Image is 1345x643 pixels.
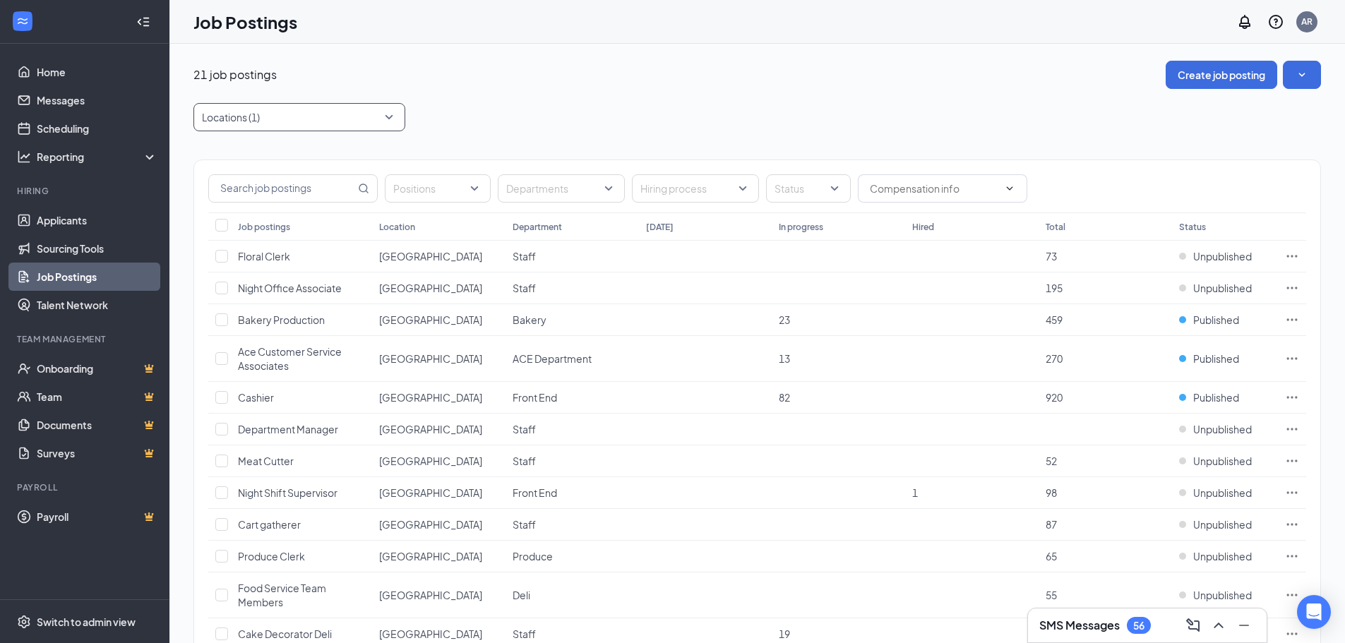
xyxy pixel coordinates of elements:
span: 87 [1046,518,1057,531]
td: Deli [506,572,639,618]
span: Cake Decorator Deli [238,627,332,640]
span: 55 [1046,589,1057,601]
span: 459 [1046,313,1063,326]
span: Deli [513,589,530,601]
div: Hiring [17,185,155,197]
svg: Collapse [136,15,150,29]
span: Published [1193,313,1239,327]
div: Reporting [37,150,158,164]
a: Messages [37,86,157,114]
input: Search job postings [209,175,355,202]
span: [GEOGRAPHIC_DATA] [379,423,482,435]
a: SurveysCrown [37,439,157,467]
span: Unpublished [1193,549,1252,563]
svg: Ellipses [1285,549,1299,563]
span: Unpublished [1193,517,1252,531]
span: [GEOGRAPHIC_DATA] [379,518,482,531]
span: Unpublished [1193,281,1252,295]
td: North Park IGA [372,541,506,572]
th: In progress [772,212,905,241]
div: Payroll [17,481,155,493]
div: Open Intercom Messenger [1297,595,1331,629]
div: Team Management [17,333,155,345]
svg: MagnifyingGlass [358,183,369,194]
span: [GEOGRAPHIC_DATA] [379,589,482,601]
h1: Job Postings [193,10,297,34]
p: 21 job postings [193,67,277,83]
span: 195 [1046,282,1063,294]
span: Produce [513,550,553,563]
button: ChevronUp [1207,614,1230,637]
td: Staff [506,241,639,272]
td: North Park IGA [372,272,506,304]
span: [GEOGRAPHIC_DATA] [379,455,482,467]
td: Staff [506,414,639,445]
svg: Ellipses [1285,281,1299,295]
td: North Park IGA [372,445,506,477]
span: [GEOGRAPHIC_DATA] [379,352,482,365]
td: North Park IGA [372,382,506,414]
svg: Ellipses [1285,422,1299,436]
span: 82 [779,391,790,404]
th: Total [1039,212,1172,241]
span: Unpublished [1193,454,1252,468]
svg: ChevronUp [1210,617,1227,634]
button: ComposeMessage [1182,614,1204,637]
svg: Analysis [17,150,31,164]
a: Applicants [37,206,157,234]
div: 56 [1133,620,1144,632]
td: Staff [506,509,639,541]
a: Scheduling [37,114,157,143]
span: [GEOGRAPHIC_DATA] [379,550,482,563]
div: Department [513,221,562,233]
svg: Ellipses [1285,390,1299,404]
span: 73 [1046,250,1057,263]
svg: WorkstreamLogo [16,14,30,28]
svg: ComposeMessage [1185,617,1202,634]
td: Front End [506,477,639,509]
td: Bakery [506,304,639,336]
a: Home [37,58,157,86]
span: Bakery [513,313,546,326]
input: Compensation info [870,181,998,196]
span: Front End [513,486,557,499]
span: Ace Customer Service Associates [238,345,342,372]
td: North Park IGA [372,414,506,445]
td: Produce [506,541,639,572]
h3: SMS Messages [1039,618,1120,633]
a: PayrollCrown [37,503,157,531]
span: [GEOGRAPHIC_DATA] [379,391,482,404]
svg: Ellipses [1285,454,1299,468]
td: North Park IGA [372,509,506,541]
th: Status [1172,212,1278,241]
button: SmallChevronDown [1283,61,1321,89]
span: Produce Clerk [238,550,305,563]
span: Published [1193,390,1239,404]
a: DocumentsCrown [37,411,157,439]
svg: Ellipses [1285,588,1299,602]
svg: Ellipses [1285,517,1299,531]
svg: Settings [17,615,31,629]
td: ACE Department [506,336,639,382]
svg: Ellipses [1285,351,1299,366]
span: Cart gatherer [238,518,301,531]
span: [GEOGRAPHIC_DATA] [379,250,482,263]
span: Night Office Associate [238,282,342,294]
span: Unpublished [1193,249,1252,263]
span: [GEOGRAPHIC_DATA] [379,486,482,499]
span: Staff [513,627,536,640]
span: Unpublished [1193,422,1252,436]
td: North Park IGA [372,336,506,382]
a: Talent Network [37,291,157,319]
span: Staff [513,250,536,263]
span: [GEOGRAPHIC_DATA] [379,627,482,640]
td: Front End [506,382,639,414]
a: Job Postings [37,263,157,291]
a: Sourcing Tools [37,234,157,263]
svg: Notifications [1236,13,1253,30]
div: Job postings [238,221,290,233]
span: 52 [1046,455,1057,467]
span: ACE Department [513,352,592,365]
span: Unpublished [1193,588,1252,602]
span: Staff [513,518,536,531]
